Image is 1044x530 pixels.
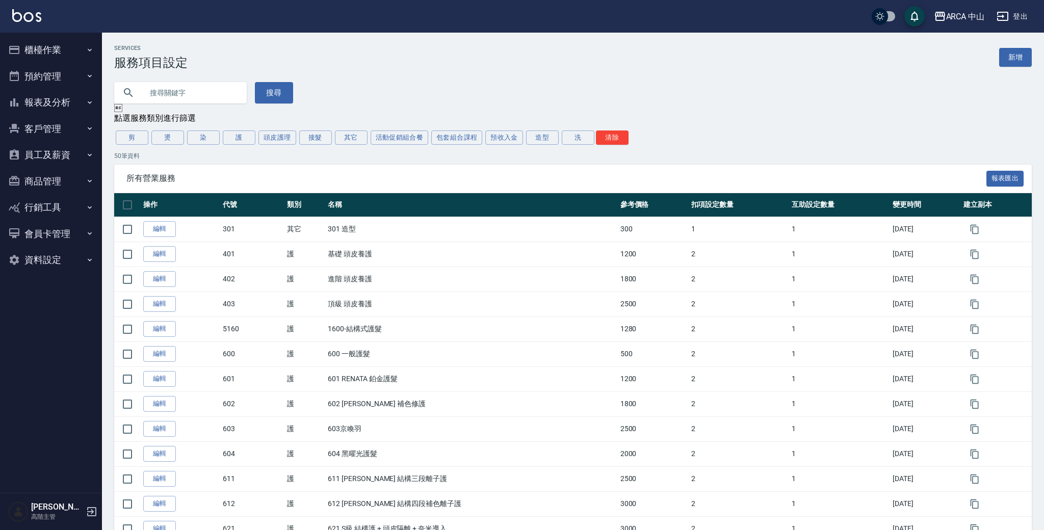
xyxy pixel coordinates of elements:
[143,421,176,437] a: 編輯
[325,316,617,341] td: 1600-結構式護髮
[789,441,890,466] td: 1
[284,491,325,516] td: 護
[325,217,617,242] td: 301 造型
[220,193,284,217] th: 代號
[431,130,482,145] button: 包套組合課程
[284,391,325,416] td: 護
[4,168,98,195] button: 商品管理
[485,130,523,145] button: 預收入金
[8,501,29,522] img: Person
[890,491,961,516] td: [DATE]
[220,242,284,267] td: 401
[223,130,255,145] button: 護
[689,217,790,242] td: 1
[220,391,284,416] td: 602
[284,316,325,341] td: 護
[143,221,176,237] a: 編輯
[220,416,284,441] td: 603
[4,63,98,90] button: 預約管理
[689,341,790,366] td: 2
[114,45,188,51] h2: Services
[618,242,689,267] td: 1200
[689,466,790,491] td: 2
[789,466,890,491] td: 1
[220,341,284,366] td: 600
[993,7,1032,26] button: 登出
[890,291,961,316] td: [DATE]
[141,193,220,217] th: 操作
[961,193,1032,217] th: 建立副本
[299,130,332,145] button: 接髮
[789,291,890,316] td: 1
[325,267,617,291] td: 進階 頭皮養護
[4,37,98,63] button: 櫃檯作業
[31,512,83,521] p: 高階主管
[526,130,559,145] button: 造型
[689,242,790,267] td: 2
[4,247,98,273] button: 資料設定
[4,194,98,221] button: 行銷工具
[325,341,617,366] td: 600 一般護髮
[31,502,83,512] h5: [PERSON_NAME]
[946,10,985,23] div: ARCA 中山
[284,267,325,291] td: 護
[325,366,617,391] td: 601 RENATA 鉑金護髮
[114,151,1032,161] p: 50 筆資料
[325,416,617,441] td: 603京喚羽
[255,82,293,103] button: 搜尋
[114,56,188,70] h3: 服務項目設定
[284,341,325,366] td: 護
[789,416,890,441] td: 1
[930,6,989,27] button: ARCA 中山
[789,193,890,217] th: 互助設定數量
[890,242,961,267] td: [DATE]
[325,242,617,267] td: 基礎 頭皮養護
[114,113,1032,124] div: 點選服務類別進行篩選
[986,173,1024,182] a: 報表匯出
[618,466,689,491] td: 2500
[325,466,617,491] td: 611 [PERSON_NAME] 結構三段離子護
[789,366,890,391] td: 1
[143,321,176,337] a: 編輯
[618,491,689,516] td: 3000
[143,446,176,462] a: 編輯
[284,193,325,217] th: 類別
[890,366,961,391] td: [DATE]
[325,491,617,516] td: 612 [PERSON_NAME] 結構四段補色離子護
[789,341,890,366] td: 1
[890,441,961,466] td: [DATE]
[371,130,429,145] button: 活動促銷組合餐
[4,142,98,168] button: 員工及薪資
[986,171,1024,187] button: 報表匯出
[562,130,594,145] button: 洗
[143,296,176,312] a: 編輯
[618,366,689,391] td: 1200
[284,366,325,391] td: 護
[325,193,617,217] th: 名稱
[890,391,961,416] td: [DATE]
[999,48,1032,67] a: 新增
[789,217,890,242] td: 1
[143,496,176,512] a: 編輯
[789,491,890,516] td: 1
[689,267,790,291] td: 2
[890,193,961,217] th: 變更時間
[596,130,629,145] button: 清除
[325,391,617,416] td: 602 [PERSON_NAME] 補色修護
[143,471,176,487] a: 編輯
[789,267,890,291] td: 1
[4,89,98,116] button: 報表及分析
[789,316,890,341] td: 1
[890,466,961,491] td: [DATE]
[618,316,689,341] td: 1280
[284,242,325,267] td: 護
[689,366,790,391] td: 2
[220,366,284,391] td: 601
[618,391,689,416] td: 1800
[890,416,961,441] td: [DATE]
[220,491,284,516] td: 612
[618,267,689,291] td: 1800
[689,291,790,316] td: 2
[618,341,689,366] td: 500
[618,217,689,242] td: 300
